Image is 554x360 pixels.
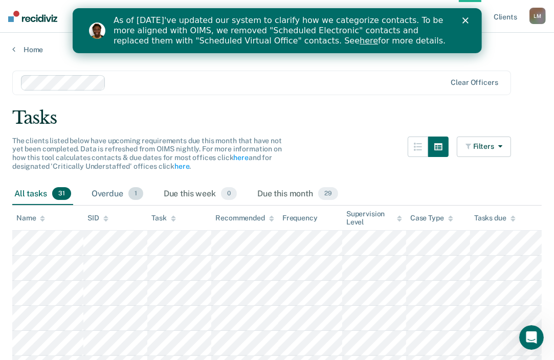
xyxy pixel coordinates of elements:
div: L M [529,8,546,24]
a: Home [12,45,542,54]
div: Close [390,9,400,15]
div: Clear officers [451,78,498,87]
button: Filters [457,137,511,157]
div: Due this week0 [162,183,239,206]
iframe: Intercom live chat [519,325,544,350]
div: Supervision Level [346,210,402,227]
span: 31 [52,187,71,200]
span: The clients listed below have upcoming requirements due this month that have not yet been complet... [12,137,282,170]
img: Recidiviz [8,11,57,22]
span: 0 [221,187,237,200]
div: Task [151,214,175,222]
div: All tasks31 [12,183,73,206]
div: Due this month29 [255,183,340,206]
div: SID [87,214,108,222]
button: LM [529,8,546,24]
div: Overdue1 [90,183,145,206]
a: here [287,28,305,37]
iframe: Intercom live chat banner [73,8,482,53]
a: here [174,162,189,170]
div: Name [16,214,45,222]
span: 1 [128,187,143,200]
div: Case Type [410,214,453,222]
div: Tasks [12,107,542,128]
div: Frequency [282,214,318,222]
span: 29 [318,187,338,200]
div: Tasks due [474,214,516,222]
div: Recommended [215,214,274,222]
a: here [233,153,248,162]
